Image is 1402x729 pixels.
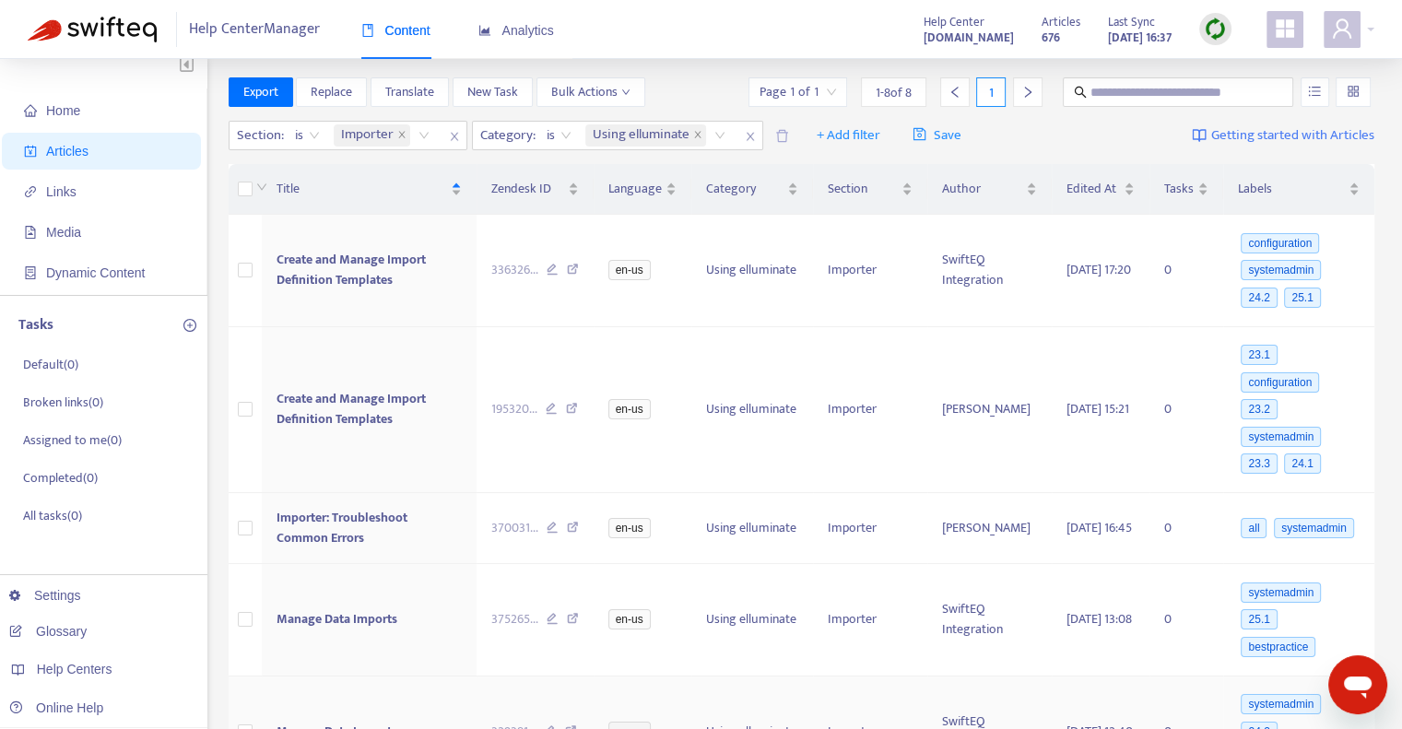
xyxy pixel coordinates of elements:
th: Section [813,164,928,215]
span: 24.1 [1284,453,1320,474]
span: 23.3 [1241,453,1277,474]
button: saveSave [899,121,975,150]
span: Home [46,103,80,118]
td: 0 [1149,493,1223,564]
td: SwiftEQ Integration [927,564,1052,676]
td: Importer [813,564,928,676]
a: Settings [9,588,81,603]
button: Replace [296,77,367,107]
span: close [397,130,406,141]
th: Edited At [1052,164,1149,215]
span: Articles [46,144,88,159]
span: 23.2 [1241,399,1277,419]
span: area-chart [478,24,491,37]
span: Category [706,179,783,199]
span: save [913,127,926,141]
p: Assigned to me ( 0 ) [23,430,122,450]
span: Export [243,82,278,102]
span: 1 - 8 of 8 [876,83,912,102]
a: Online Help [9,700,103,715]
p: All tasks ( 0 ) [23,506,82,525]
strong: [DOMAIN_NAME] [924,28,1014,48]
th: Language [594,164,691,215]
span: systemadmin [1241,427,1321,447]
span: en-us [608,260,651,280]
span: file-image [24,226,37,239]
p: Broken links ( 0 ) [23,393,103,412]
button: + Add filter [803,121,894,150]
span: 25.1 [1284,288,1320,308]
span: Title [277,179,447,199]
span: 24.2 [1241,288,1277,308]
button: unordered-list [1301,77,1329,107]
span: Section [828,179,899,199]
span: 375265 ... [491,609,538,629]
span: 23.1 [1241,345,1277,365]
span: is [295,122,320,149]
span: Using elluminate [585,124,706,147]
span: Articles [1042,12,1080,32]
td: 0 [1149,215,1223,327]
img: image-link [1192,128,1207,143]
td: Using elluminate [691,215,813,327]
span: link [24,185,37,198]
span: 370031 ... [491,518,538,538]
span: down [256,182,267,193]
span: home [24,104,37,117]
span: en-us [608,518,651,538]
span: Analytics [478,23,554,38]
img: sync.dc5367851b00ba804db3.png [1204,18,1227,41]
span: Importer [334,124,410,147]
span: book [361,24,374,37]
span: Help Center Manager [189,12,320,47]
span: account-book [24,145,37,158]
span: [DATE] 15:21 [1066,398,1129,419]
button: Bulk Actionsdown [536,77,645,107]
p: Tasks [18,314,53,336]
p: Default ( 0 ) [23,355,78,374]
span: unordered-list [1308,85,1321,98]
span: close [738,125,762,147]
span: close [442,125,466,147]
td: Using elluminate [691,327,813,494]
span: all [1241,518,1267,538]
span: Importer [341,124,394,147]
span: systemadmin [1241,260,1321,280]
th: Category [691,164,813,215]
span: Manage Data Imports [277,608,397,629]
button: Export [229,77,293,107]
span: delete [775,129,789,143]
span: 25.1 [1241,609,1277,629]
span: search [1074,86,1087,99]
span: Dynamic Content [46,265,145,280]
td: 0 [1149,564,1223,676]
span: right [1021,86,1034,99]
span: Language [608,179,662,199]
span: Labels [1238,179,1345,199]
span: Tasks [1164,179,1194,199]
span: configuration [1241,372,1319,393]
span: configuration [1241,233,1319,253]
span: Content [361,23,430,38]
span: New Task [467,82,518,102]
strong: 676 [1042,28,1060,48]
span: Category : [473,122,538,149]
span: Section : [230,122,287,149]
th: Labels [1223,164,1374,215]
span: systemadmin [1274,518,1354,538]
th: Zendesk ID [477,164,594,215]
img: Swifteq [28,17,157,42]
span: [DATE] 17:20 [1066,259,1131,280]
span: Create and Manage Import Definition Templates [277,388,426,429]
span: 195320 ... [491,399,537,419]
span: systemadmin [1241,582,1321,603]
td: Importer [813,215,928,327]
td: Importer [813,493,928,564]
span: left [948,86,961,99]
span: Bulk Actions [551,82,630,102]
td: Using elluminate [691,493,813,564]
span: Links [46,184,77,199]
button: New Task [453,77,533,107]
a: Getting started with Articles [1192,121,1374,150]
span: user [1331,18,1353,40]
